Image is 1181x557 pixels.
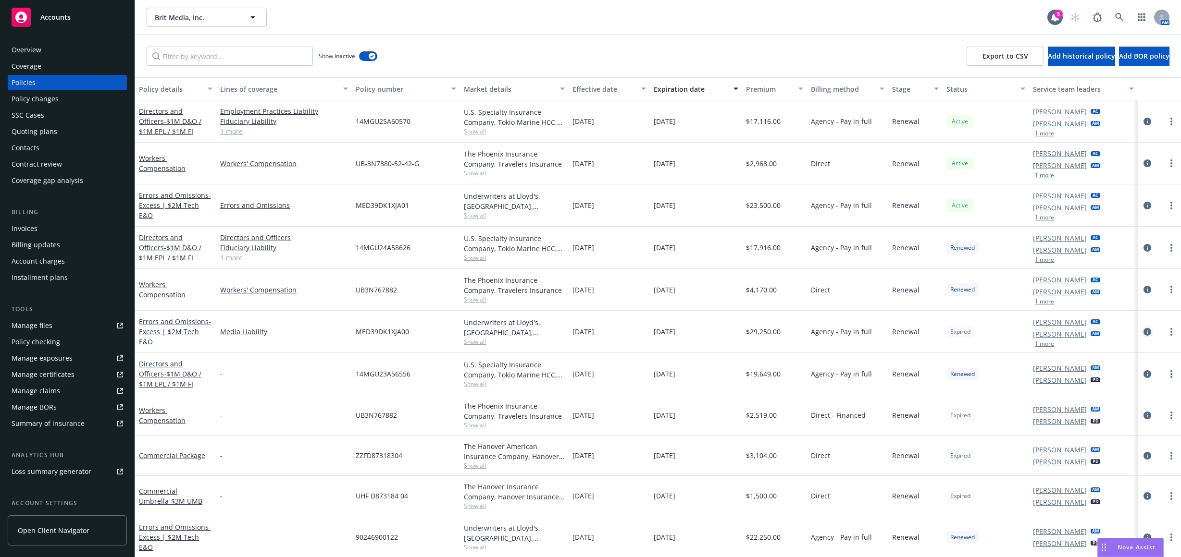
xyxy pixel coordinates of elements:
[139,317,211,346] span: - Excess | $2M Tech E&O
[1142,368,1153,380] a: circleInformation
[811,116,872,126] span: Agency - Pay in full
[1033,317,1087,327] a: [PERSON_NAME]
[352,77,460,100] button: Policy number
[1098,538,1110,557] div: Drag to move
[892,532,920,542] span: Renewal
[892,285,920,295] span: Renewal
[950,327,970,336] span: Expired
[464,233,565,254] div: U.S. Specialty Insurance Company, Tokio Marine HCC, CRC Group
[1035,131,1054,136] button: 1 more
[8,221,127,236] a: Invoices
[1166,157,1177,169] a: more
[1048,47,1115,66] button: Add historical policy
[811,242,872,253] span: Agency - Pay in full
[1033,148,1087,158] a: [PERSON_NAME]
[8,304,127,314] div: Tools
[892,450,920,460] span: Renewal
[950,159,970,168] span: Active
[654,369,675,379] span: [DATE]
[950,492,970,500] span: Expired
[464,401,565,421] div: The Phoenix Insurance Company, Travelers Insurance
[1035,299,1054,304] button: 1 more
[943,77,1029,100] button: Status
[654,200,675,210] span: [DATE]
[139,233,201,262] a: Directors and Officers
[1035,341,1054,347] button: 1 more
[654,410,675,420] span: [DATE]
[746,410,777,420] span: $2,519.00
[464,295,565,303] span: Show all
[220,232,348,242] a: Directors and Officers
[572,84,635,94] div: Effective date
[220,106,348,116] a: Employment Practices Liability
[8,108,127,123] a: SSC Cases
[1033,119,1087,129] a: [PERSON_NAME]
[356,491,408,501] span: UHF D873184 04
[155,12,238,23] span: Brit Media, Inc.
[12,221,37,236] div: Invoices
[746,532,781,542] span: $22,250.00
[892,158,920,169] span: Renewal
[1033,526,1087,536] a: [PERSON_NAME]
[356,84,446,94] div: Policy number
[572,491,594,501] span: [DATE]
[464,523,565,543] div: Underwriters at Lloyd's, [GEOGRAPHIC_DATA], [PERSON_NAME] of London, CRC Group
[8,254,127,269] a: Account charges
[12,383,60,399] div: Manage claims
[8,157,127,172] a: Contract review
[1166,116,1177,127] a: more
[1166,490,1177,502] a: more
[356,327,409,337] span: MED39DK1XJA00
[464,127,565,135] span: Show all
[8,237,127,253] a: Billing updates
[811,84,874,94] div: Billing method
[1119,51,1169,61] span: Add BOR policy
[139,107,201,136] a: Directors and Officers
[569,77,650,100] button: Effective date
[892,491,920,501] span: Renewal
[8,318,127,333] a: Manage files
[1142,450,1153,461] a: circleInformation
[12,367,75,382] div: Manage certificates
[1033,404,1087,414] a: [PERSON_NAME]
[12,270,68,285] div: Installment plans
[8,334,127,350] a: Policy checking
[464,380,565,388] span: Show all
[139,84,202,94] div: Policy details
[12,42,41,58] div: Overview
[220,242,348,253] a: Fiduciary Liability
[319,52,355,60] span: Show inactive
[8,207,127,217] div: Billing
[1166,532,1177,543] a: more
[1142,532,1153,543] a: circleInformation
[139,191,211,220] a: Errors and Omissions
[572,200,594,210] span: [DATE]
[139,406,186,425] a: Workers' Compensation
[1033,245,1087,255] a: [PERSON_NAME]
[811,327,872,337] span: Agency - Pay in full
[460,77,569,100] button: Market details
[356,285,397,295] span: UB3N767882
[654,327,675,337] span: [DATE]
[220,126,348,136] a: 1 more
[950,201,970,210] span: Active
[746,491,777,501] span: $1,500.00
[1033,203,1087,213] a: [PERSON_NAME]
[654,532,675,542] span: [DATE]
[139,317,211,346] a: Errors and Omissions
[464,107,565,127] div: U.S. Specialty Insurance Company, Tokio Marine HCC, CRC Group
[1033,84,1123,94] div: Service team leaders
[746,450,777,460] span: $3,104.00
[139,522,211,552] a: Errors and Omissions
[8,140,127,156] a: Contacts
[654,116,675,126] span: [DATE]
[464,543,565,551] span: Show all
[12,351,73,366] div: Manage exposures
[1033,445,1087,455] a: [PERSON_NAME]
[1033,416,1087,426] a: [PERSON_NAME]
[8,416,127,431] a: Summary of insurance
[1048,51,1115,61] span: Add historical policy
[464,84,554,94] div: Market details
[1166,450,1177,461] a: more
[572,158,594,169] span: [DATE]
